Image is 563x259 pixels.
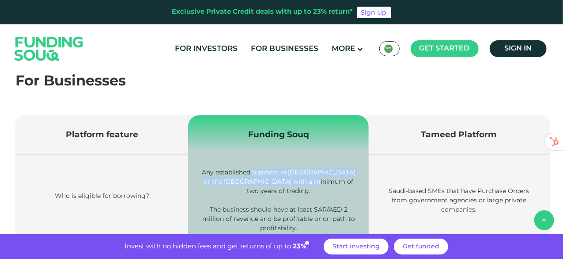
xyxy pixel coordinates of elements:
a: Start investing [324,239,389,255]
span: Get funded [403,244,439,250]
img: Logo [6,26,92,71]
span: The business should have at least SAR/AED 2 million of revenue and be profitable or on path to pr... [202,205,355,232]
td: Saudi-based SMEs that have Purchase Orders from government agencies or large private companies. [369,155,549,247]
span: Sign in [504,45,532,52]
i: 23% IRR (expected) ~ 15% Net yield (expected) [305,241,309,246]
span: Start investing [333,244,380,250]
img: SA Flag [384,44,393,53]
div: Exclusive Private Credit deals with up to 23% return* [172,7,353,17]
span: Invest with no hidden fees and get returns of up to [125,244,291,250]
span: Platform feature [66,129,138,139]
span: 23% [293,244,310,250]
button: back [534,210,554,230]
span: Get started [419,45,470,52]
span: Who is eligible for borrowing? [55,192,149,200]
a: For Investors [173,42,240,56]
span: Any established business in [GEOGRAPHIC_DATA] or the [GEOGRAPHIC_DATA] with a minimum of two year... [202,168,355,195]
span: Tameed Platform [421,129,497,139]
span: More [332,45,355,53]
span: Funding Souq [248,129,309,139]
a: Get funded [394,239,448,255]
a: Sign in [490,40,547,57]
a: For Businesses [249,42,321,56]
a: Sign Up [357,7,391,18]
div: For Businesses [15,71,550,93]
